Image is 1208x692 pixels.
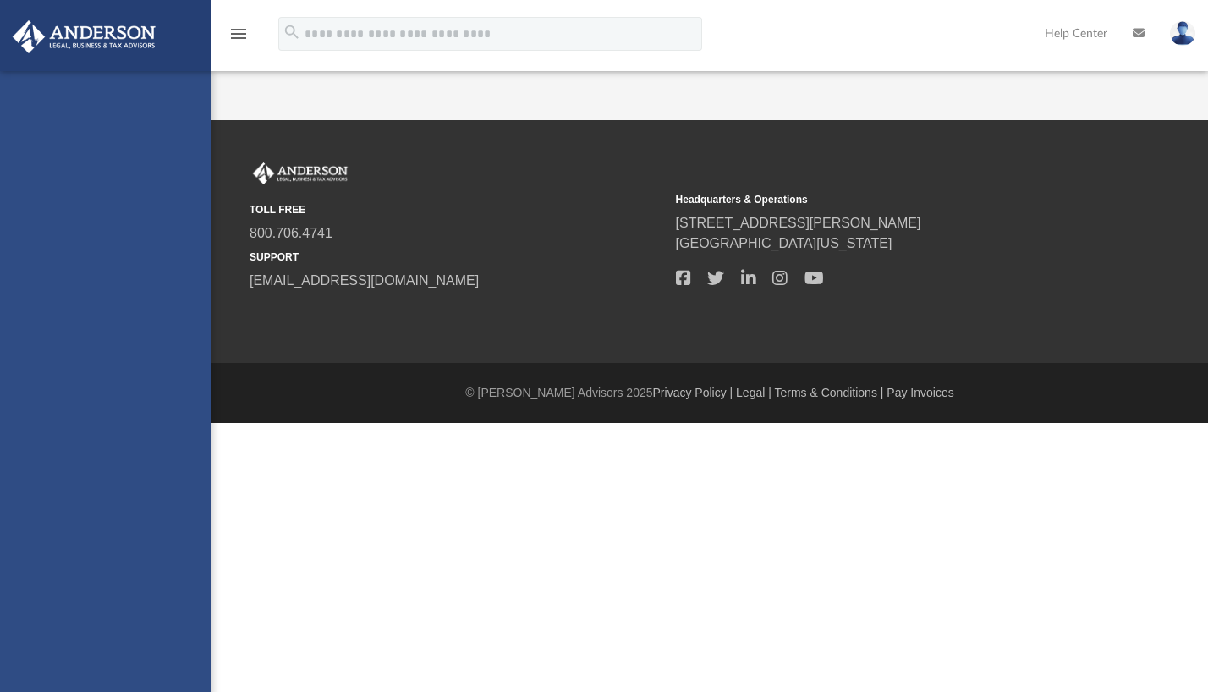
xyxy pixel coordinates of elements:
[676,216,921,230] a: [STREET_ADDRESS][PERSON_NAME]
[775,386,884,399] a: Terms & Conditions |
[228,32,249,44] a: menu
[250,273,479,288] a: [EMAIL_ADDRESS][DOMAIN_NAME]
[676,192,1090,207] small: Headquarters & Operations
[283,23,301,41] i: search
[211,384,1208,402] div: © [PERSON_NAME] Advisors 2025
[1170,21,1195,46] img: User Pic
[250,202,664,217] small: TOLL FREE
[228,24,249,44] i: menu
[8,20,161,53] img: Anderson Advisors Platinum Portal
[887,386,953,399] a: Pay Invoices
[250,162,351,184] img: Anderson Advisors Platinum Portal
[653,386,733,399] a: Privacy Policy |
[250,226,332,240] a: 800.706.4741
[736,386,771,399] a: Legal |
[250,250,664,265] small: SUPPORT
[676,236,892,250] a: [GEOGRAPHIC_DATA][US_STATE]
